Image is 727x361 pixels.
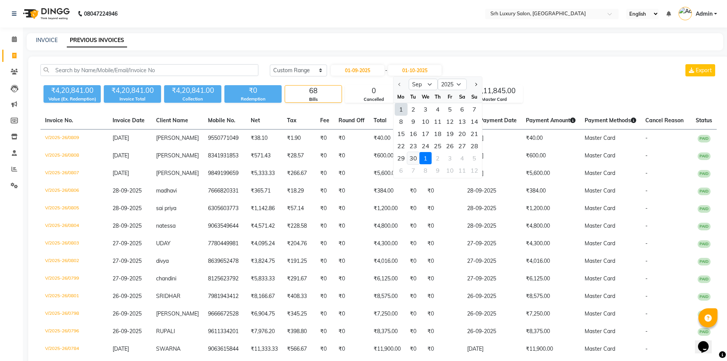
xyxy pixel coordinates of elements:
[438,79,467,90] select: Select year
[698,205,711,213] span: PAID
[246,305,282,323] td: ₹6,904.75
[521,200,580,217] td: ₹1,200.00
[585,293,615,299] span: Master Card
[156,257,169,264] span: divya
[407,103,419,115] div: Tuesday, September 2, 2025
[444,140,456,152] div: Friday, September 26, 2025
[334,217,369,235] td: ₹0
[468,115,480,128] div: Sunday, September 14, 2025
[369,288,405,305] td: ₹8,575.00
[113,275,142,282] span: 27-09-2025
[645,222,648,229] span: -
[407,115,419,128] div: 9
[395,164,407,176] div: Monday, October 6, 2025
[113,187,142,194] span: 28-09-2025
[395,115,407,128] div: 8
[113,152,129,159] span: [DATE]
[444,128,456,140] div: Friday, September 19, 2025
[407,140,419,152] div: 23
[698,152,711,160] span: PAID
[395,128,407,140] div: 15
[285,96,342,103] div: Bills
[405,182,423,200] td: ₹0
[466,96,522,103] div: Master Card
[685,64,715,76] button: Export
[40,305,108,323] td: V/2025-26/0798
[282,305,316,323] td: ₹345.25
[104,96,161,102] div: Invoice Total
[369,305,405,323] td: ₹7,250.00
[645,170,648,176] span: -
[463,270,521,288] td: 27-09-2025
[526,117,575,124] span: Payment Amount
[44,85,101,96] div: ₹4,20,841.00
[432,91,444,103] div: Th
[466,86,522,96] div: ₹4,11,845.00
[385,66,387,74] span: -
[282,130,316,147] td: ₹1.90
[320,117,329,124] span: Fee
[369,147,405,165] td: ₹600.00
[113,170,129,176] span: [DATE]
[246,235,282,253] td: ₹4,095.24
[419,103,432,115] div: Wednesday, September 3, 2025
[405,288,423,305] td: ₹0
[282,147,316,165] td: ₹28.57
[432,140,444,152] div: 25
[456,91,468,103] div: Sa
[423,200,463,217] td: ₹0
[395,115,407,128] div: Monday, September 8, 2025
[316,305,334,323] td: ₹0
[467,117,517,124] span: Last Payment Date
[444,128,456,140] div: 19
[645,240,648,247] span: -
[585,275,615,282] span: Master Card
[282,217,316,235] td: ₹228.58
[645,275,648,282] span: -
[388,65,442,76] input: End Date
[419,152,432,164] div: Wednesday, October 1, 2025
[316,253,334,270] td: ₹0
[444,152,456,164] div: Friday, October 3, 2025
[40,217,108,235] td: V/2025-26/0804
[463,305,521,323] td: 26-09-2025
[40,165,108,182] td: V/2025-26/0807
[456,164,468,176] div: Saturday, October 11, 2025
[405,305,423,323] td: ₹0
[521,147,580,165] td: ₹600.00
[369,235,405,253] td: ₹4,300.00
[444,152,456,164] div: 3
[407,164,419,176] div: Tuesday, October 7, 2025
[463,165,521,182] td: [DATE]
[316,130,334,147] td: ₹0
[282,165,316,182] td: ₹266.67
[585,222,615,229] span: Master Card
[334,270,369,288] td: ₹0
[407,152,419,164] div: 30
[334,165,369,182] td: ₹0
[468,164,480,176] div: 12
[432,140,444,152] div: Thursday, September 25, 2025
[282,270,316,288] td: ₹291.67
[468,103,480,115] div: 7
[679,7,692,20] img: Admin
[395,103,407,115] div: Monday, September 1, 2025
[521,130,580,147] td: ₹40.00
[695,330,719,353] iframe: chat widget
[456,115,468,128] div: Saturday, September 13, 2025
[444,164,456,176] div: Friday, October 10, 2025
[468,115,480,128] div: 14
[423,235,463,253] td: ₹0
[521,165,580,182] td: ₹5,600.00
[40,235,108,253] td: V/2025-26/0803
[456,152,468,164] div: 4
[156,240,171,247] span: UDAY
[345,86,402,96] div: 0
[156,205,176,212] span: sai priya
[432,152,444,164] div: 2
[463,130,521,147] td: [DATE]
[456,140,468,152] div: 27
[203,253,246,270] td: 8639652478
[334,147,369,165] td: ₹0
[316,200,334,217] td: ₹0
